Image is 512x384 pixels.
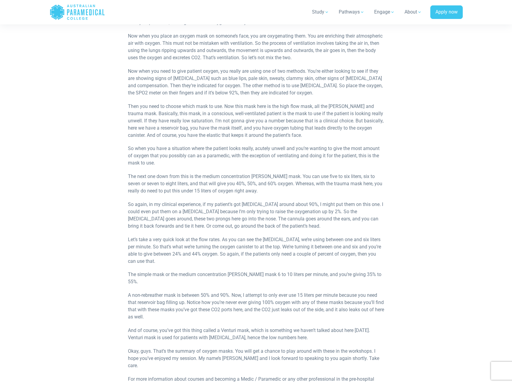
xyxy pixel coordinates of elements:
[430,5,463,19] a: Apply now
[401,4,426,20] a: About
[128,292,384,321] p: A non-rebreather mask is between 50% and 90%. Now, I attempt to only ever use 15 liters per minut...
[128,32,384,61] p: Now when you place an oxygen mask on someone’s face, you are oxygenating them. You are enriching ...
[128,145,384,167] p: So when you have a situation where the patient looks really, acutely unwell and you’re wanting to...
[128,348,384,369] p: Okay, guys. That’s the summary of oxygen masks. You will get a chance to play around with these i...
[50,2,105,22] a: Australian Paramedical College
[335,4,368,20] a: Pathways
[128,103,384,139] p: Then you need to choose which mask to use. Now this mask here is the high flow mask, all the [PER...
[128,271,384,285] p: The simple mask or the medium concentration [PERSON_NAME] mask 6 to 10 liters per minute, and you...
[128,173,384,195] p: The next one down from this is the medium concentration [PERSON_NAME] mask. You can use five to s...
[371,4,398,20] a: Engage
[128,327,384,341] p: And of course, you’ve got this thing called a Venturi mask, which is something we haven’t talked ...
[308,4,333,20] a: Study
[128,201,384,230] p: So again, in my clinical experience, if my patient’s got [MEDICAL_DATA] around about 90%, I might...
[128,236,384,265] p: Let’s take a very quick look at the flow rates. As you can see the [MEDICAL_DATA], we’re using be...
[128,68,384,97] p: Now when you need to give patient oxygen, you really are using one of two methods. You’re either ...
